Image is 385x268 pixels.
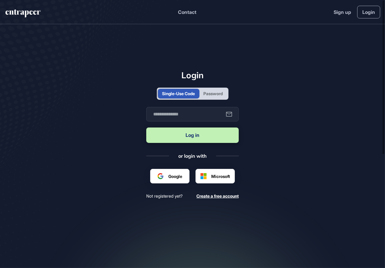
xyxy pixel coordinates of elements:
span: Not registered yet? [146,193,183,199]
a: entrapeer-logo [5,9,41,20]
a: Create a free account [196,193,239,199]
span: Microsoft [212,173,230,179]
span: Create a free account [196,193,239,199]
a: Sign up [334,8,351,16]
h1: Login [146,70,239,80]
button: Log in [146,128,239,143]
a: Login [357,6,380,18]
div: Password [204,90,223,97]
button: Contact [178,8,197,16]
div: Single-Use Code [162,90,195,97]
div: or login with [178,153,207,159]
